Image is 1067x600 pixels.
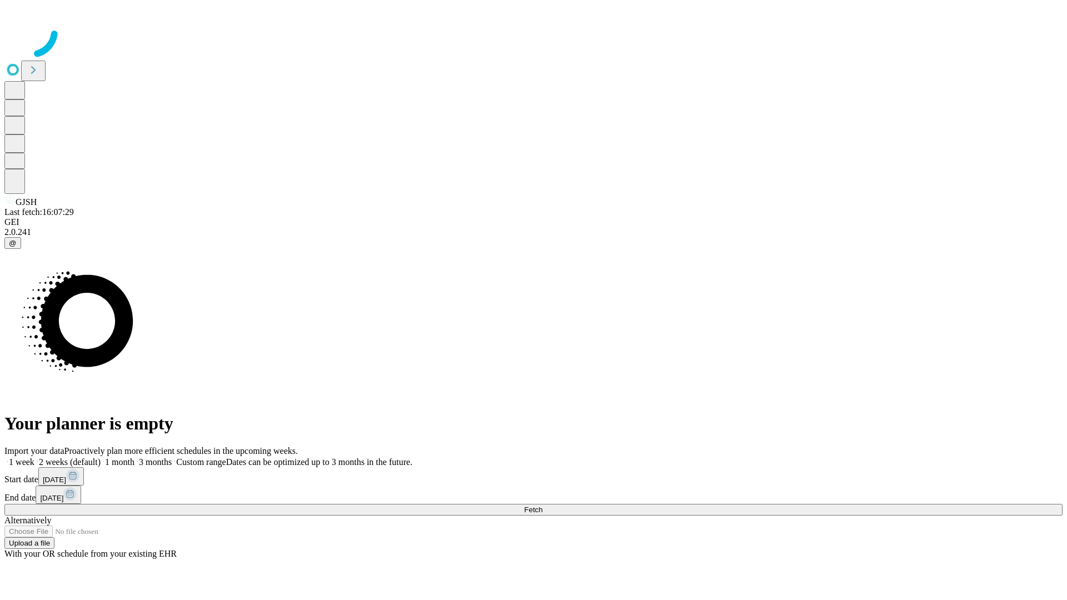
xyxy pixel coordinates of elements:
[226,457,412,467] span: Dates can be optimized up to 3 months in the future.
[43,476,66,484] span: [DATE]
[64,446,298,456] span: Proactively plan more efficient schedules in the upcoming weeks.
[40,494,63,502] span: [DATE]
[36,486,81,504] button: [DATE]
[105,457,134,467] span: 1 month
[139,457,172,467] span: 3 months
[4,207,74,217] span: Last fetch: 16:07:29
[4,467,1063,486] div: Start date
[38,467,84,486] button: [DATE]
[4,227,1063,237] div: 2.0.241
[16,197,37,207] span: GJSH
[4,217,1063,227] div: GEI
[4,237,21,249] button: @
[4,504,1063,516] button: Fetch
[4,486,1063,504] div: End date
[9,239,17,247] span: @
[4,549,177,558] span: With your OR schedule from your existing EHR
[9,457,34,467] span: 1 week
[176,457,226,467] span: Custom range
[4,446,64,456] span: Import your data
[4,537,54,549] button: Upload a file
[4,516,51,525] span: Alternatively
[39,457,101,467] span: 2 weeks (default)
[524,506,542,514] span: Fetch
[4,413,1063,434] h1: Your planner is empty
